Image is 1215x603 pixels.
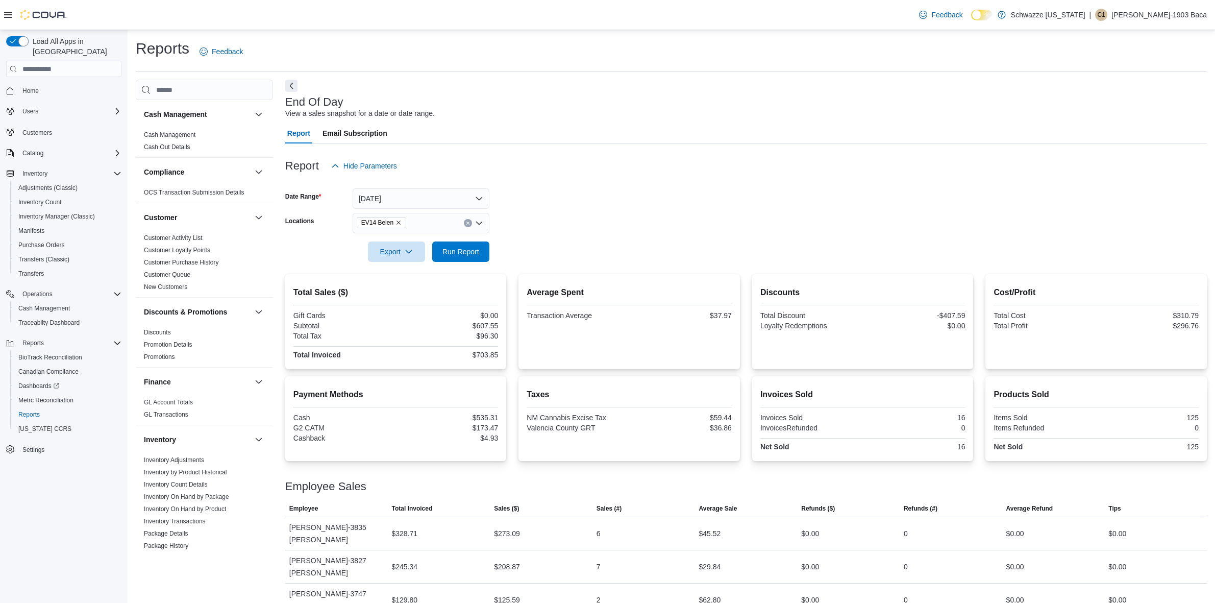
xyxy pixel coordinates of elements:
[144,131,195,139] span: Cash Management
[1006,527,1024,540] div: $0.00
[144,307,227,317] h3: Discounts & Promotions
[144,530,188,537] a: Package Details
[18,368,79,376] span: Canadian Compliance
[144,109,251,119] button: Cash Management
[18,337,121,349] span: Reports
[144,505,226,513] a: Inventory On Hand by Product
[18,227,44,235] span: Manifests
[144,542,188,550] span: Package History
[144,398,193,406] span: GL Account Totals
[10,379,126,393] a: Dashboards
[144,246,210,254] span: Customer Loyalty Points
[994,286,1199,299] h2: Cost/Profit
[398,434,499,442] div: $4.93
[18,198,62,206] span: Inventory Count
[144,329,171,336] a: Discounts
[2,287,126,301] button: Operations
[10,238,126,252] button: Purchase Orders
[14,317,84,329] a: Traceabilty Dashboard
[18,288,121,300] span: Operations
[144,456,204,464] span: Inventory Adjustments
[18,127,56,139] a: Customers
[144,258,219,267] span: Customer Purchase History
[18,353,82,361] span: BioTrack Reconciliation
[144,109,207,119] h3: Cash Management
[1011,9,1085,21] p: Schwazze [US_STATE]
[699,504,737,513] span: Average Sale
[597,504,622,513] span: Sales (#)
[144,234,203,242] span: Customer Activity List
[18,167,52,180] button: Inventory
[527,424,627,432] div: Valencia County GRT
[293,424,394,432] div: G2 CATM
[801,561,819,573] div: $0.00
[144,505,226,513] span: Inventory On Hand by Product
[14,253,121,266] span: Transfers (Classic)
[494,561,520,573] div: $208.87
[18,126,121,138] span: Customers
[144,469,227,476] a: Inventory by Product Historical
[994,389,1199,401] h2: Products Sold
[391,561,417,573] div: $245.34
[285,96,343,108] h3: End Of Day
[144,493,229,500] a: Inventory On Hand by Package
[6,79,121,484] nav: Complex example
[18,319,80,327] span: Traceabilty Dashboard
[253,166,265,178] button: Compliance
[144,435,176,445] h3: Inventory
[10,267,126,281] button: Transfers
[144,143,190,151] span: Cash Out Details
[29,36,121,57] span: Load All Apps in [GEOGRAPHIC_DATA]
[10,316,126,330] button: Traceabilty Dashboard
[14,366,83,378] a: Canadian Compliance
[971,20,972,21] span: Dark Mode
[10,365,126,379] button: Canadian Compliance
[14,225,48,237] a: Manifests
[293,351,341,359] strong: Total Invoiced
[1098,9,1105,21] span: C1
[10,195,126,209] button: Inventory Count
[144,271,190,278] a: Customer Queue
[144,167,251,177] button: Compliance
[144,167,184,177] h3: Compliance
[865,322,965,330] div: $0.00
[14,182,121,194] span: Adjustments (Classic)
[14,366,121,378] span: Canadian Compliance
[144,341,192,348] a: Promotion Details
[14,408,44,421] a: Reports
[285,480,366,493] h3: Employee Sales
[760,322,861,330] div: Loyalty Redemptions
[144,189,244,196] a: OCS Transaction Submission Details
[1108,561,1126,573] div: $0.00
[14,268,121,280] span: Transfers
[14,239,121,251] span: Purchase Orders
[212,46,243,57] span: Feedback
[144,542,188,549] a: Package History
[144,131,195,138] a: Cash Management
[2,104,126,118] button: Users
[14,268,48,280] a: Transfers
[144,328,171,336] span: Discounts
[14,394,78,406] a: Metrc Reconciliation
[631,414,732,422] div: $59.44
[994,322,1094,330] div: Total Profit
[18,411,40,419] span: Reports
[14,302,121,315] span: Cash Management
[18,255,69,263] span: Transfers (Classic)
[699,561,721,573] div: $29.84
[22,170,47,178] span: Inventory
[10,393,126,407] button: Metrc Reconciliation
[801,527,819,540] div: $0.00
[357,217,406,228] span: EV14 Belen
[391,527,417,540] div: $328.71
[14,408,121,421] span: Reports
[22,149,43,157] span: Catalog
[14,196,121,208] span: Inventory Count
[323,123,387,143] span: Email Subscription
[18,184,78,192] span: Adjustments (Classic)
[597,527,601,540] div: 6
[289,504,318,513] span: Employee
[285,550,388,583] div: [PERSON_NAME]-3827 [PERSON_NAME]
[144,353,175,360] a: Promotions
[22,129,52,137] span: Customers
